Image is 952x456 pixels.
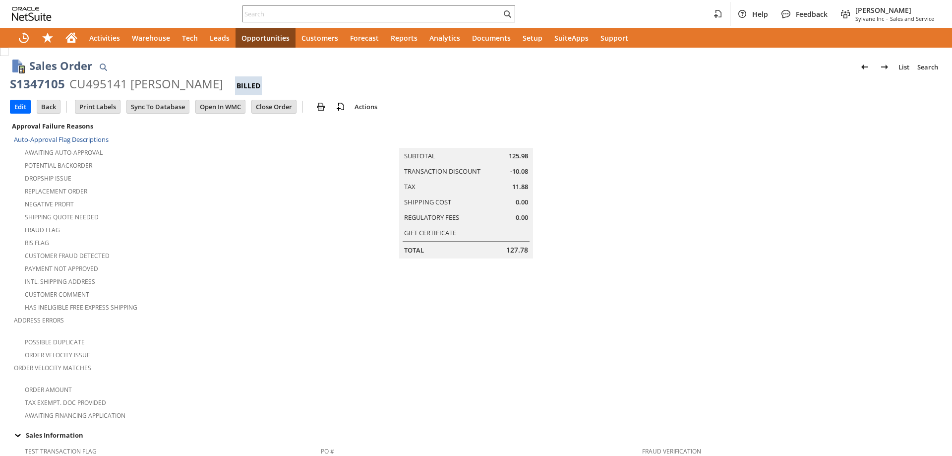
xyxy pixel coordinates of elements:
a: Reports [385,28,423,48]
span: Customers [301,33,338,43]
input: Back [37,100,60,113]
input: Sync To Database [127,100,189,113]
span: Warehouse [132,33,170,43]
a: PO # [321,447,334,456]
a: Documents [466,28,517,48]
a: Tech [176,28,204,48]
span: Feedback [796,9,828,19]
span: -10.08 [510,167,528,176]
a: Home [59,28,83,48]
a: RIS flag [25,239,49,247]
img: Previous [859,61,871,73]
a: Search [913,59,942,75]
svg: Recent Records [18,32,30,44]
input: Edit [10,100,30,113]
span: Sales and Service [890,15,934,22]
span: [PERSON_NAME] [855,5,934,15]
a: Test Transaction Flag [25,447,97,456]
span: Opportunities [241,33,290,43]
svg: Search [501,8,513,20]
input: Print Labels [75,100,120,113]
a: Negative Profit [25,200,74,208]
a: Customer Fraud Detected [25,252,110,260]
a: Leads [204,28,236,48]
a: Awaiting Financing Application [25,411,125,420]
span: Documents [472,33,511,43]
span: Sylvane Inc [855,15,884,22]
a: Tax Exempt. Doc Provided [25,398,106,407]
div: Shortcuts [36,28,59,48]
a: Support [595,28,634,48]
input: Close Order [252,100,296,113]
span: Analytics [429,33,460,43]
img: Next [879,61,891,73]
a: Order Amount [25,386,72,394]
div: S1347105 [10,76,65,92]
span: 125.98 [509,151,528,161]
span: 0.00 [516,197,528,207]
a: Auto-Approval Flag Descriptions [14,135,109,144]
a: Shipping Quote Needed [25,213,99,221]
a: Regulatory Fees [404,213,459,222]
a: Tax [404,182,416,191]
a: Customers [296,28,344,48]
a: Potential Backorder [25,161,92,170]
a: Order Velocity Matches [14,364,91,372]
span: Forecast [350,33,379,43]
svg: Home [65,32,77,44]
svg: logo [12,7,52,21]
a: Fraud Verification [642,447,701,456]
span: - [886,15,888,22]
a: Order Velocity Issue [25,351,90,359]
span: 127.78 [506,245,528,255]
span: Tech [182,33,198,43]
span: Leads [210,33,230,43]
a: Replacement Order [25,187,87,195]
input: Search [243,8,501,20]
a: Warehouse [126,28,176,48]
span: Activities [89,33,120,43]
a: Address Errors [14,316,64,325]
span: Reports [391,33,417,43]
caption: Summary [399,132,533,148]
a: Total [404,246,424,255]
a: Opportunities [236,28,296,48]
span: Help [752,9,768,19]
a: Transaction Discount [404,167,480,176]
img: Quick Find [97,61,109,73]
img: add-record.svg [335,101,347,113]
a: Possible Duplicate [25,338,85,346]
h1: Sales Order [29,58,92,74]
a: Awaiting Auto-Approval [25,148,103,157]
span: 11.88 [512,182,528,192]
a: Analytics [423,28,466,48]
a: Gift Certificate [404,228,456,237]
div: Billed [235,76,262,95]
a: List [894,59,913,75]
a: Shipping Cost [404,197,451,206]
span: 0.00 [516,213,528,222]
a: Forecast [344,28,385,48]
div: CU495141 [PERSON_NAME] [69,76,223,92]
a: Dropship Issue [25,174,71,183]
span: SuiteApps [554,33,589,43]
a: Setup [517,28,548,48]
input: Open In WMC [196,100,245,113]
td: Sales Information [10,429,942,442]
a: Customer Comment [25,290,89,299]
a: Payment not approved [25,264,98,273]
a: Has Ineligible Free Express Shipping [25,303,137,312]
svg: Shortcuts [42,32,54,44]
div: Sales Information [10,429,938,442]
a: Actions [351,102,381,111]
a: Intl. Shipping Address [25,277,95,286]
a: Fraud Flag [25,226,60,234]
a: Activities [83,28,126,48]
span: Setup [523,33,542,43]
a: Subtotal [404,151,435,160]
span: Support [600,33,628,43]
a: SuiteApps [548,28,595,48]
a: Recent Records [12,28,36,48]
img: print.svg [315,101,327,113]
div: Approval Failure Reasons [10,120,317,132]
